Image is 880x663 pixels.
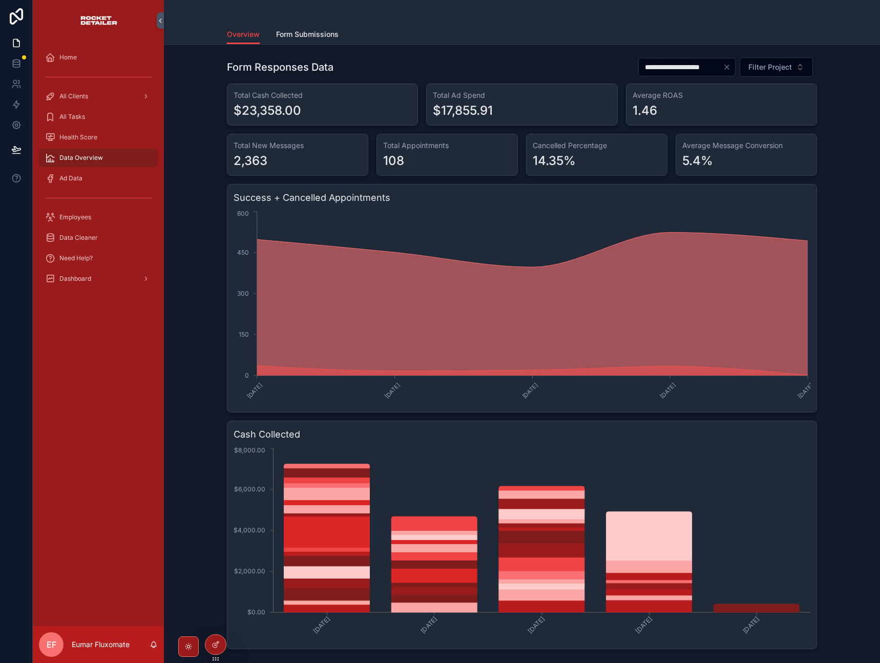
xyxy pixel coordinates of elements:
[59,113,85,121] span: All Tasks
[740,57,813,77] button: Select Button
[59,154,103,162] span: Data Overview
[72,639,130,650] p: Eumar Fluxomate
[419,615,438,635] tspan: [DATE]
[227,29,260,39] span: Overview
[234,567,265,575] tspan: $2,000.00
[245,382,264,400] text: [DATE]
[748,62,792,72] span: Filter Project
[247,608,265,616] tspan: $0.00
[39,128,158,147] a: Health Score
[234,191,810,205] h3: Success + Cancelled Appointments
[234,485,265,493] tspan: $6,000.00
[433,90,611,100] h3: Total Ad Spend
[39,270,158,288] a: Dashboard
[682,153,713,169] div: 5.4%
[39,48,158,67] a: Home
[633,90,810,100] h3: Average ROAS
[383,140,511,151] h3: Total Appointments
[527,615,546,635] tspan: [DATE]
[59,53,77,61] span: Home
[311,615,331,635] tspan: [DATE]
[59,254,93,262] span: Need Help?
[234,526,265,534] tspan: $4,000.00
[276,29,339,39] span: Form Submissions
[59,174,82,182] span: Ad Data
[634,615,653,635] tspan: [DATE]
[47,638,56,651] span: EF
[383,153,404,169] div: 108
[234,209,810,406] div: chart
[39,149,158,167] a: Data Overview
[59,234,98,242] span: Data Cleaner
[227,25,260,45] a: Overview
[521,382,539,400] text: [DATE]
[39,229,158,247] a: Data Cleaner
[237,248,249,256] tspan: 450
[741,615,761,635] tspan: [DATE]
[234,427,810,442] h3: Cash Collected
[59,275,91,283] span: Dashboard
[234,153,267,169] div: 2,363
[39,208,158,226] a: Employees
[633,102,657,119] div: 1.46
[245,371,249,379] tspan: 0
[723,63,735,71] button: Clear
[59,213,91,221] span: Employees
[33,41,164,301] div: scrollable content
[234,90,411,100] h3: Total Cash Collected
[39,87,158,106] a: All Clients
[682,140,810,151] h3: Average Message Conversion
[383,382,402,400] text: [DATE]
[237,289,249,297] tspan: 300
[659,382,677,400] text: [DATE]
[796,382,814,400] text: [DATE]
[39,108,158,126] a: All Tasks
[39,169,158,188] a: Ad Data
[227,60,333,74] h1: Form Responses Data
[59,92,88,100] span: All Clients
[234,102,301,119] div: $23,358.00
[276,25,339,46] a: Form Submissions
[533,140,661,151] h3: Cancelled Percentage
[237,210,249,217] tspan: 600
[39,249,158,267] a: Need Help?
[234,446,810,643] div: chart
[234,446,265,454] tspan: $8,000.00
[59,133,97,141] span: Health Score
[533,153,576,169] div: 14.35%
[79,12,118,29] img: App logo
[234,140,362,151] h3: Total New Messages
[433,102,493,119] div: $17,855.91
[239,330,249,338] tspan: 150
